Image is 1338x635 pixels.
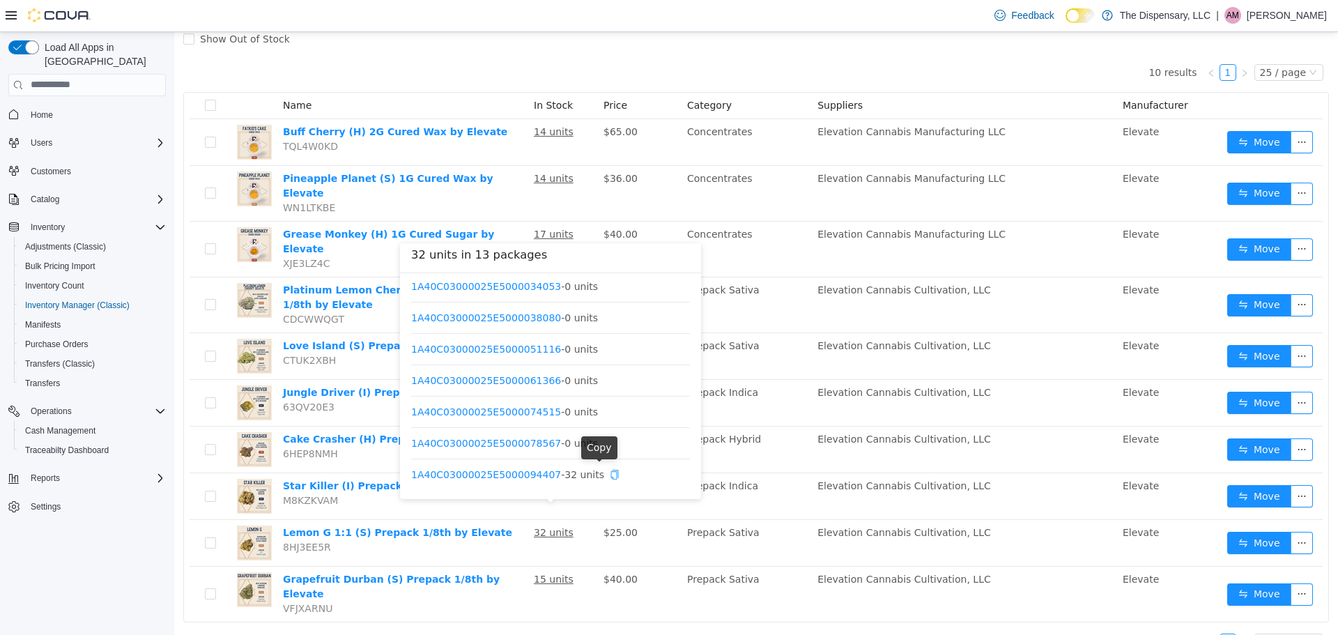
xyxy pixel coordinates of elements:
button: Inventory Manager (Classic) [14,296,171,315]
button: icon: swapMove [1053,551,1117,574]
span: Elevation Cannabis Manufacturing LLC [643,94,831,105]
p: The Dispensary, LLC [1120,7,1210,24]
span: - 0 units [237,404,424,418]
button: Inventory [3,217,171,237]
button: icon: swapMove [1053,313,1117,335]
u: 14 units [360,141,399,152]
span: Home [25,106,166,123]
span: Transfers (Classic) [25,358,95,369]
button: Customers [3,161,171,181]
img: Cova [28,8,91,22]
span: Transfers [25,378,60,389]
button: Purchase Orders [14,335,171,354]
li: Previous Page [1029,32,1045,49]
td: Prepack Indica [507,441,638,488]
td: Prepack Sativa [507,301,638,348]
button: Users [25,135,58,151]
span: Load All Apps in [GEOGRAPHIC_DATA] [39,40,166,68]
p: [PERSON_NAME] [1247,7,1327,24]
a: Love Island (S) Prepack 1/8th by Elevate [109,308,332,319]
a: 1 [1046,33,1061,48]
a: Transfers (Classic) [20,355,100,372]
span: $40.00 [429,197,463,208]
button: Catalog [3,190,171,209]
a: Grease Monkey (H) 1G Cured Sugar by Elevate [109,197,320,222]
span: Traceabilty Dashboard [25,445,109,456]
span: VFJXARNU [109,571,158,582]
a: 1A40C03000025E5000078567 [237,405,387,416]
img: Cake Crasher (H) Prepack 1/8th by Elevate hero shot [63,400,98,435]
button: icon: ellipsis [1116,360,1139,382]
button: icon: swapMove [1053,99,1117,121]
td: Concentrates [507,134,638,190]
td: Prepack Sativa [507,535,638,590]
button: icon: swapMove [1053,406,1117,429]
span: Transfers [20,375,166,392]
span: Elevate [948,542,985,553]
span: - 0 units [237,278,424,293]
img: Platinum Lemon Cherry Gelato (S) Prepack 1/8th by Elevate hero shot [63,251,98,286]
a: Manifests [20,316,66,333]
span: XJE3LZ4C [109,226,156,237]
span: Elevation Cannabis Cultivation, LLC [643,495,817,506]
a: Feedback [989,1,1059,29]
span: - 0 units [237,247,424,261]
div: Copy [407,404,443,427]
span: Operations [31,406,72,417]
span: - 32 units [237,436,445,450]
li: 1 [1045,32,1062,49]
span: Purchase Orders [25,339,89,350]
button: Cash Management [14,421,171,441]
span: Elevation Cannabis Manufacturing LLC [643,197,831,208]
td: Concentrates [507,190,638,245]
span: TQL4W0KD [109,109,164,120]
span: Inventory Count [25,280,84,291]
span: Elevate [948,495,985,506]
button: icon: ellipsis [1116,206,1139,229]
span: Elevation Cannabis Cultivation, LLC [643,448,817,459]
span: Category [513,68,557,79]
span: Customers [31,166,71,177]
span: Elevation Cannabis Cultivation, LLC [643,252,817,263]
button: Reports [3,468,171,488]
div: Copy [436,436,445,450]
a: 1A40C03000025E5000051116 [237,311,387,322]
span: Reports [25,470,166,487]
i: icon: left [1033,37,1041,45]
img: Jungle Driver (I) Prepack 1/8th by Elevate hero shot [63,353,98,388]
span: Inventory Count [20,277,166,294]
button: Adjustments (Classic) [14,237,171,257]
span: 8HJ3EE5R [109,510,157,521]
img: Lemon G 1:1 (S) Prepack 1/8th by Elevate hero shot [63,494,98,528]
u: 17 units [360,197,399,208]
span: Name [109,68,137,79]
span: Customers [25,162,166,180]
span: $65.00 [429,94,463,105]
img: Pineapple Planet (S) 1G Cured Wax by Elevate hero shot [63,139,98,174]
td: Concentrates [507,87,638,134]
span: M8KZKVAM [109,463,164,474]
span: 6HEP8NMH [109,416,164,427]
button: icon: ellipsis [1116,453,1139,475]
a: Adjustments (Classic) [20,238,111,255]
a: Inventory Manager (Classic) [20,297,135,314]
li: Next Page [1062,32,1079,49]
img: Love Island (S) Prepack 1/8th by Elevate hero shot [63,307,98,342]
span: $25.00 [429,495,463,506]
button: Operations [25,403,77,420]
a: Buff Cherry (H) 2G Cured Wax by Elevate [109,94,333,105]
a: Customers [25,163,77,180]
a: Jungle Driver (I) Prepack 1/8th by Elevate [109,355,337,366]
span: Adjustments (Classic) [20,238,166,255]
button: Manifests [14,315,171,335]
h3: 32 units in 13 packages [237,215,516,232]
span: AM [1226,7,1239,24]
span: $36.00 [429,141,463,152]
span: - 0 units [237,341,424,355]
span: Elevate [948,448,985,459]
span: Transfers (Classic) [20,355,166,372]
button: Inventory Count [14,276,171,296]
a: Transfers [20,375,66,392]
a: 1A40C03000025E5000094407 [237,437,387,448]
button: icon: swapMove [1053,360,1117,382]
